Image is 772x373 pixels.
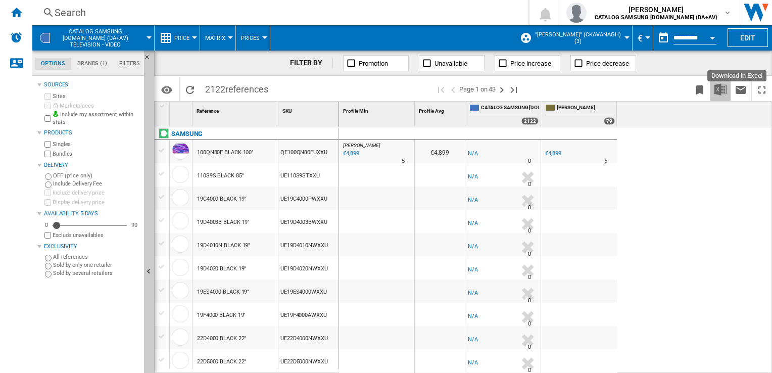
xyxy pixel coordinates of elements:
[53,261,140,269] label: Sold by only one retailer
[710,77,731,101] button: Download in Excel
[197,257,246,281] div: 19D4020 BLACK 19"
[44,141,51,148] input: Singles
[653,28,673,48] button: md-calendar
[45,263,52,269] input: Sold by only one retailer
[35,58,71,70] md-tab-item: Options
[44,93,51,100] input: Sites
[56,25,145,51] button: CATALOG SAMSUNG [DOMAIN_NAME] (DA+AV)Television - video
[44,129,140,137] div: Products
[195,102,278,117] div: Sort None
[496,77,508,101] button: Next page
[205,35,225,41] span: Matrix
[53,269,140,277] label: Sold by several retailers
[197,211,250,234] div: 19D4003B BLACK 19"
[44,151,51,157] input: Bundles
[528,296,531,306] div: Delivery Time : 0 day
[520,25,627,51] div: "[PERSON_NAME]" (ckavanagh) (3)
[197,141,254,164] div: 100QN80F BLACK 100"
[53,111,140,126] label: Include my assortment within stats
[197,188,246,211] div: 19C4000 BLACK 19"
[415,140,465,163] div: €4,899
[53,253,140,261] label: All references
[278,233,339,256] div: UE19D4010NWXXU
[419,108,444,114] span: Profile Avg
[53,150,140,158] label: Bundles
[44,210,140,218] div: Availability 5 Days
[280,102,339,117] div: SKU Sort None
[241,25,265,51] button: Prices
[341,102,414,117] div: Profile Min Sort None
[197,108,219,114] span: Reference
[570,55,636,71] button: Price decrease
[44,103,51,109] input: Marketplaces
[278,163,339,186] div: UE110S9STXXU
[278,326,339,349] div: UE22D4000NWXXU
[690,77,710,101] button: Bookmark this report
[435,60,467,67] span: Unavailable
[37,25,149,51] div: CATALOG SAMSUNG [DOMAIN_NAME] (DA+AV)Television - video
[45,255,52,261] input: All references
[278,210,339,233] div: UE19D4003BWXXU
[468,335,478,345] div: N/A
[71,58,113,70] md-tab-item: Brands (1)
[174,35,189,41] span: Price
[343,143,380,148] span: [PERSON_NAME]
[195,102,278,117] div: Reference Sort None
[495,55,560,71] button: Price increase
[417,102,465,117] div: Sort None
[53,92,140,100] label: Sites
[468,358,478,368] div: N/A
[528,226,531,236] div: Delivery Time : 0 day
[534,25,627,51] button: "[PERSON_NAME]" (ckavanagh) (3)
[278,140,339,163] div: QE100QN80FUXXU
[481,104,539,113] span: CATALOG SAMSUNG [DOMAIN_NAME] (DA+AV)
[197,281,249,304] div: 19ES4000 BLACK 19"
[180,77,200,101] button: Reload
[342,149,359,159] div: Last updated : Monday, 18 August 2025 08:46
[545,150,561,157] div: €4,899
[53,111,59,117] img: mysite-bg-18x18.png
[343,55,409,71] button: Promotion
[595,5,717,15] span: [PERSON_NAME]
[45,181,52,188] input: Include Delivery Fee
[53,172,140,179] label: OFF (price only)
[714,83,727,96] img: excel-24x24.png
[510,60,551,67] span: Price increase
[638,25,648,51] div: €
[278,279,339,303] div: UE19ES4000WXXU
[528,156,531,166] div: Delivery Time : 0 day
[752,77,772,101] button: Maximize
[197,327,246,350] div: 22D4000 BLACK 22"
[53,220,127,230] md-slider: Availability
[528,342,531,352] div: Delivery Time : 0 day
[174,25,195,51] button: Price
[278,256,339,279] div: UE19D4020NWXXU
[172,102,192,117] div: Sort None
[55,6,502,20] div: Search
[586,60,629,67] span: Price decrease
[534,31,622,44] span: "[PERSON_NAME]" (ckavanagh) (3)
[728,28,768,47] button: Edit
[53,102,140,110] label: Marketplaces
[468,172,478,182] div: N/A
[468,311,478,321] div: N/A
[53,199,140,206] label: Display delivery price
[45,173,52,180] input: OFF (price only)
[171,128,203,140] div: Click to filter on that brand
[528,249,531,259] div: Delivery Time : 0 day
[468,218,478,228] div: N/A
[278,186,339,210] div: UE19C4000PWXXU
[528,272,531,283] div: Delivery Time : 0 day
[468,265,478,275] div: N/A
[543,102,617,127] div: [PERSON_NAME] 79 offers sold by IE HARVEY NORMAN
[160,25,195,51] div: Price
[157,80,177,99] button: Options
[508,77,520,101] button: Last page
[341,102,414,117] div: Sort None
[197,304,246,327] div: 19F4000 BLACK 19"
[225,84,268,95] span: references
[290,58,333,68] div: FILTER BY
[53,180,140,188] label: Include Delivery Fee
